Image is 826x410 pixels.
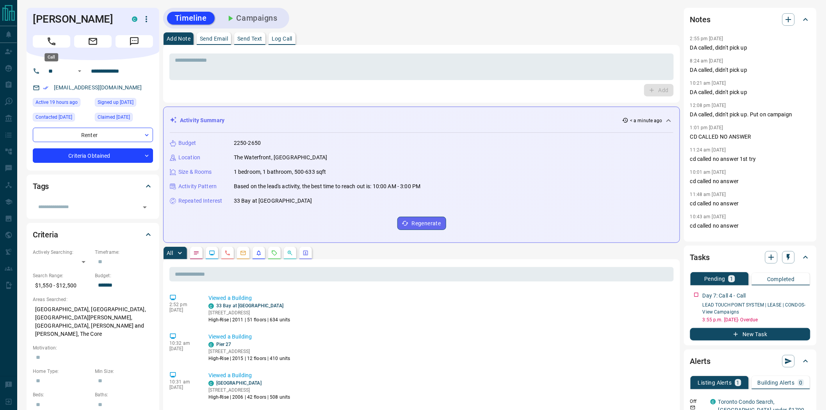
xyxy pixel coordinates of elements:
[767,276,795,282] p: Completed
[799,380,803,385] p: 0
[178,182,217,191] p: Activity Pattern
[74,35,112,48] span: Email
[200,36,228,41] p: Send Email
[169,346,197,351] p: [DATE]
[690,13,710,26] h2: Notes
[75,66,84,76] button: Open
[234,182,420,191] p: Based on the lead's activity, the best time to reach out is: 10:00 AM - 3:00 PM
[180,116,224,125] p: Activity Summary
[33,368,91,375] p: Home Type:
[33,13,120,25] h1: [PERSON_NAME]
[690,355,710,367] h2: Alerts
[178,153,200,162] p: Location
[208,342,214,348] div: condos.ca
[690,133,810,141] p: CD CALLED NO ANSWER
[208,303,214,309] div: condos.ca
[95,368,153,375] p: Min Size:
[33,391,91,398] p: Beds:
[690,169,726,175] p: 10:01 am [DATE]
[690,36,723,41] p: 2:55 pm [DATE]
[167,36,190,41] p: Add Note
[95,113,153,124] div: Mon Nov 26 2018
[690,10,810,29] div: Notes
[271,250,278,256] svg: Requests
[690,248,810,267] div: Tasks
[132,16,137,22] div: condos.ca
[208,394,290,401] p: High-Rise | 2006 | 42 floors | 508 units
[139,202,150,213] button: Open
[33,225,153,244] div: Criteria
[95,249,153,256] p: Timeframe:
[690,147,726,153] p: 11:24 am [DATE]
[237,36,262,41] p: Send Text
[234,153,327,162] p: The Waterfront, [GEOGRAPHIC_DATA]
[208,294,671,302] p: Viewed a Building
[690,352,810,371] div: Alerts
[33,249,91,256] p: Actively Searching:
[193,250,199,256] svg: Notes
[178,197,222,205] p: Repeated Interest
[178,139,196,147] p: Budget
[703,292,746,300] p: Day 7: Call 4 - Call
[690,58,723,64] p: 8:24 am [DATE]
[33,35,70,48] span: Call
[218,12,285,25] button: Campaigns
[216,303,283,308] a: 33 Bay at [GEOGRAPHIC_DATA]
[167,12,215,25] button: Timeline
[167,250,173,256] p: All
[33,98,91,109] div: Fri Aug 15 2025
[234,197,312,205] p: 33 Bay at [GEOGRAPHIC_DATA]
[169,340,197,346] p: 10:32 am
[36,98,78,106] span: Active 19 hours ago
[98,113,130,121] span: Claimed [DATE]
[737,380,740,385] p: 1
[169,385,197,390] p: [DATE]
[690,44,810,52] p: DA called, didn't pick up
[397,217,446,230] button: Regenerate
[208,355,290,362] p: High-Rise | 2015 | 12 floors | 410 units
[690,88,810,96] p: DA called, didn't pick up
[698,380,732,385] p: Listing Alerts
[33,228,58,241] h2: Criteria
[33,296,153,303] p: Areas Searched:
[690,192,726,197] p: 11:48 am [DATE]
[95,391,153,398] p: Baths:
[690,251,710,264] h2: Tasks
[43,85,48,91] svg: Email Verified
[690,236,723,242] p: 9:19 am [DATE]
[704,276,725,282] p: Pending
[33,344,153,351] p: Motivation:
[33,180,49,193] h2: Tags
[690,111,810,119] p: DA called, didn't pick up. Put on campaign
[208,333,671,341] p: Viewed a Building
[33,303,153,340] p: [GEOGRAPHIC_DATA], [GEOGRAPHIC_DATA], [GEOGRAPHIC_DATA][PERSON_NAME], [GEOGRAPHIC_DATA], [PERSON_...
[33,113,91,124] div: Wed Aug 13 2025
[234,168,326,176] p: 1 bedroom, 1 bathroom, 500-633 sqft
[54,84,142,91] a: [EMAIL_ADDRESS][DOMAIN_NAME]
[169,307,197,313] p: [DATE]
[703,316,810,323] p: 3:55 p.m. [DATE] - Overdue
[208,381,214,386] div: condos.ca
[36,113,72,121] span: Contacted [DATE]
[216,342,231,347] a: Pier 27
[33,177,153,196] div: Tags
[33,148,153,163] div: Criteria Obtained
[116,35,153,48] span: Message
[95,272,153,279] p: Budget:
[209,250,215,256] svg: Lead Browsing Activity
[169,302,197,307] p: 2:52 pm
[45,53,58,61] div: Call
[178,168,212,176] p: Size & Rooms
[98,98,134,106] span: Signed up [DATE]
[272,36,292,41] p: Log Call
[303,250,309,256] svg: Agent Actions
[690,200,810,208] p: cd called no answer
[710,399,716,405] div: condos.ca
[690,66,810,74] p: DA called, didn't pick up
[33,272,91,279] p: Search Range:
[33,128,153,142] div: Renter
[690,80,726,86] p: 10:21 am [DATE]
[169,379,197,385] p: 10:31 am
[703,302,806,315] a: LEAD TOUCHPOINT SYSTEM | LEASE | CONDOS- View Campaigns
[234,139,261,147] p: 2250-2650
